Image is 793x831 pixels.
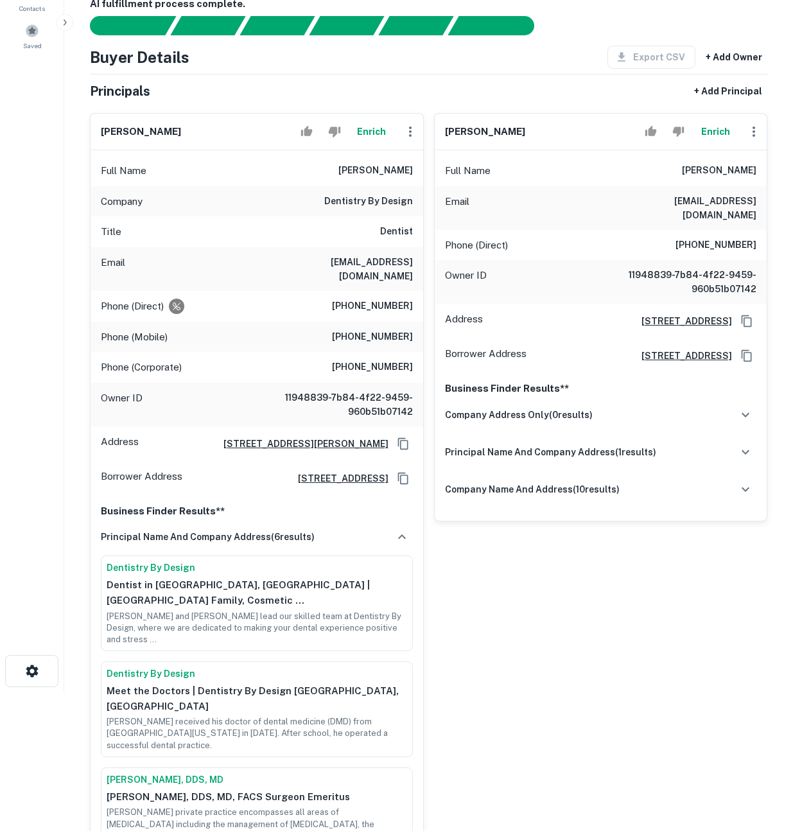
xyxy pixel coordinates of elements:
[288,471,388,485] a: [STREET_ADDRESS]
[101,125,181,139] h6: [PERSON_NAME]
[445,268,487,296] p: Owner ID
[169,299,184,314] div: Requests to not be contacted at this number
[445,445,656,459] h6: principal name and company address ( 1 results)
[101,434,139,453] p: Address
[74,16,171,35] div: Sending borrower request to AI...
[667,119,690,144] button: Reject
[170,16,245,35] div: Your request is received and processing...
[602,268,756,296] h6: 11948839-7b84-4f22-9459-960b51b07142
[675,238,756,253] h6: [PHONE_NUMBER]
[107,789,407,805] p: [PERSON_NAME], DDS, MD, FACS Surgeon Emeritus
[107,716,407,751] p: [PERSON_NAME] received his doctor of dental medicine (DMD) from [GEOGRAPHIC_DATA][US_STATE] in [D...
[323,119,345,144] button: Reject
[101,329,168,345] p: Phone (Mobile)
[90,46,189,69] h4: Buyer Details
[101,299,164,314] p: Phone (Direct)
[689,80,767,103] button: + Add Principal
[107,611,407,646] p: [PERSON_NAME] and [PERSON_NAME] lead our skilled team at Dentistry By Design, where we are dedica...
[101,194,143,209] p: Company
[332,360,413,375] h6: [PHONE_NUMBER]
[107,577,407,608] p: Dentist in [GEOGRAPHIC_DATA], [GEOGRAPHIC_DATA] | [GEOGRAPHIC_DATA] Family, Cosmetic ...
[682,163,756,179] h6: [PERSON_NAME]
[394,434,413,453] button: Copy Address
[107,773,407,787] a: [PERSON_NAME], DDS, MD
[640,119,662,144] button: Accept
[101,390,143,419] p: Owner ID
[101,224,121,240] p: Title
[631,349,732,363] a: [STREET_ADDRESS]
[90,82,150,101] h5: Principals
[448,16,550,35] div: AI fulfillment process complete.
[240,16,315,35] div: Documents found, AI parsing details...
[394,469,413,488] button: Copy Address
[107,561,407,575] a: Dentistry By Design
[295,119,318,144] button: Accept
[729,728,793,790] iframe: Chat Widget
[445,194,469,222] p: Email
[259,255,413,283] h6: [EMAIL_ADDRESS][DOMAIN_NAME]
[213,437,388,451] a: [STREET_ADDRESS][PERSON_NAME]
[351,119,392,144] button: Enrich
[602,194,756,222] h6: [EMAIL_ADDRESS][DOMAIN_NAME]
[101,255,125,283] p: Email
[332,299,413,314] h6: [PHONE_NUMBER]
[445,125,525,139] h6: [PERSON_NAME]
[23,40,42,51] span: Saved
[445,408,593,422] h6: company address only ( 0 results)
[445,238,508,253] p: Phone (Direct)
[445,381,757,396] p: Business Finder Results**
[338,163,413,179] h6: [PERSON_NAME]
[380,224,413,240] h6: Dentist
[101,469,182,488] p: Borrower Address
[309,16,384,35] div: Principals found, AI now looking for contact information...
[695,119,736,144] button: Enrich
[324,194,413,209] h6: dentistry by design
[445,482,620,496] h6: company name and address ( 10 results)
[701,46,767,69] button: + Add Owner
[737,346,756,365] button: Copy Address
[445,311,483,331] p: Address
[378,16,453,35] div: Principals found, still searching for contact information. This may take time...
[259,390,413,419] h6: 11948839-7b84-4f22-9459-960b51b07142
[4,19,60,53] a: Saved
[445,346,527,365] p: Borrower Address
[101,503,413,519] p: Business Finder Results**
[445,163,491,179] p: Full Name
[101,360,182,375] p: Phone (Corporate)
[107,683,407,713] p: Meet the Doctors | Dentistry By Design [GEOGRAPHIC_DATA], [GEOGRAPHIC_DATA]
[631,314,732,328] a: [STREET_ADDRESS]
[332,329,413,345] h6: [PHONE_NUMBER]
[101,530,315,544] h6: principal name and company address ( 6 results)
[107,667,407,681] a: Dentistry By Design
[19,3,45,13] span: Contacts
[101,163,146,179] p: Full Name
[737,311,756,331] button: Copy Address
